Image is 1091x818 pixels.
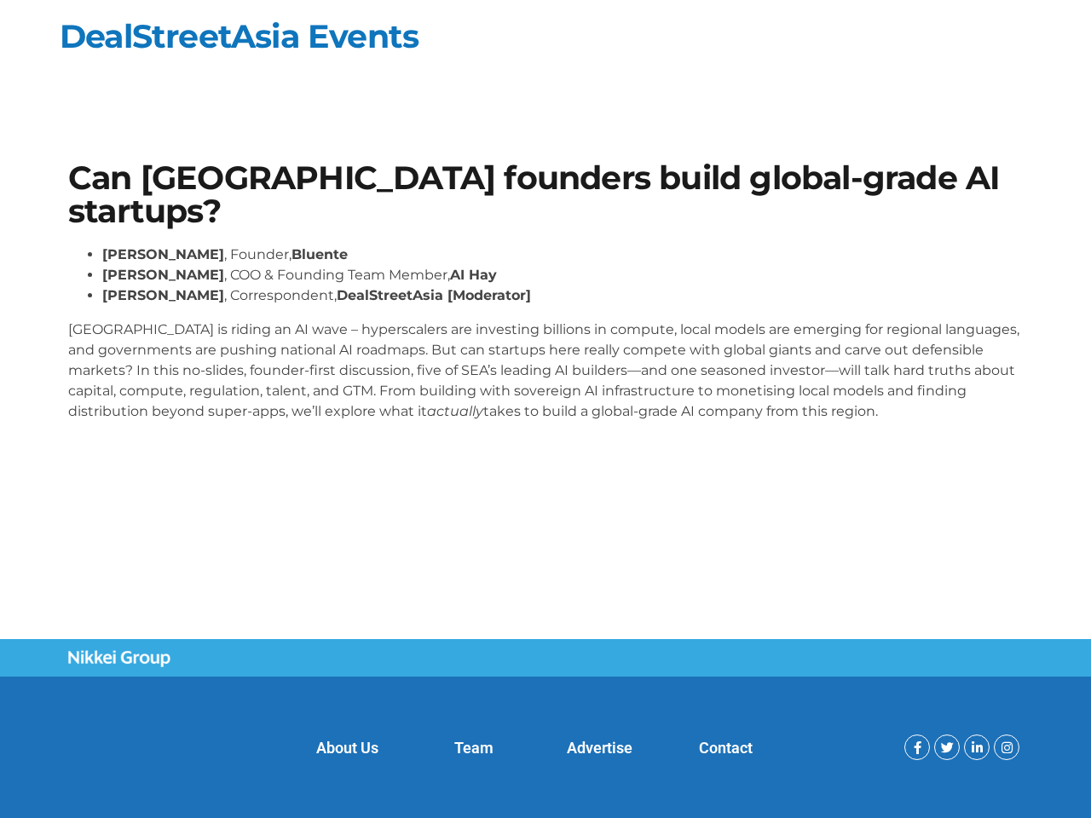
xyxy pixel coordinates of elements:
[102,246,224,262] strong: [PERSON_NAME]
[102,265,1023,285] li: , COO & Founding Team Member,
[316,739,378,757] a: About Us
[102,287,224,303] strong: [PERSON_NAME]
[699,739,753,757] a: Contact
[68,162,1023,228] h1: Can [GEOGRAPHIC_DATA] founders build global-grade AI startups?
[454,739,494,757] a: Team
[567,739,632,757] a: Advertise
[450,267,497,283] strong: AI Hay
[292,246,348,262] strong: Bluente
[60,16,419,56] a: DealStreetAsia Events
[102,285,1023,306] li: , Correspondent,
[68,650,170,667] img: Nikkei Group
[68,320,1023,422] p: [GEOGRAPHIC_DATA] is riding an AI wave – hyperscalers are investing billions in compute, local mo...
[427,403,483,419] em: actually
[337,287,531,303] strong: DealStreetAsia [Moderator]
[102,267,224,283] strong: [PERSON_NAME]
[102,245,1023,265] li: , Founder,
